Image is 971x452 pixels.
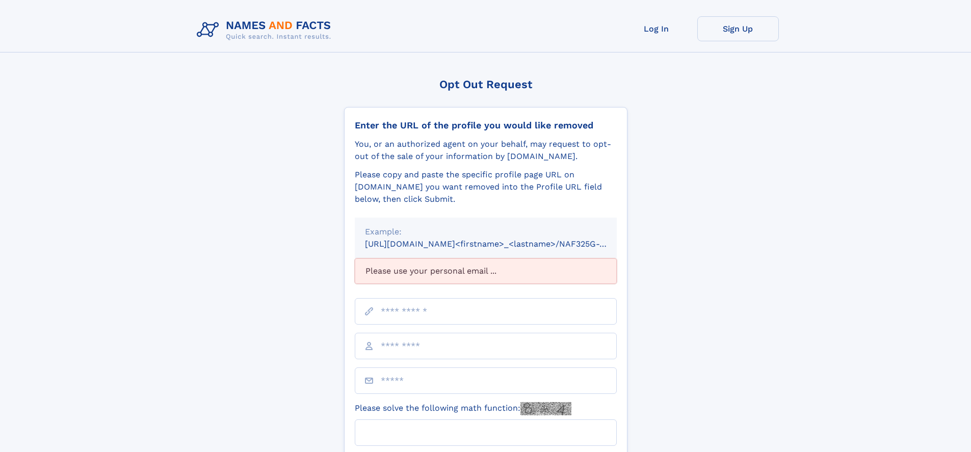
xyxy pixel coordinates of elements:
a: Log In [616,16,697,41]
div: You, or an authorized agent on your behalf, may request to opt-out of the sale of your informatio... [355,138,617,163]
small: [URL][DOMAIN_NAME]<firstname>_<lastname>/NAF325G-xxxxxxxx [365,239,636,249]
div: Enter the URL of the profile you would like removed [355,120,617,131]
div: Opt Out Request [344,78,627,91]
div: Please copy and paste the specific profile page URL on [DOMAIN_NAME] you want removed into the Pr... [355,169,617,205]
label: Please solve the following math function: [355,402,571,415]
img: Logo Names and Facts [193,16,339,44]
a: Sign Up [697,16,779,41]
div: Example: [365,226,607,238]
div: Please use your personal email ... [355,258,617,284]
